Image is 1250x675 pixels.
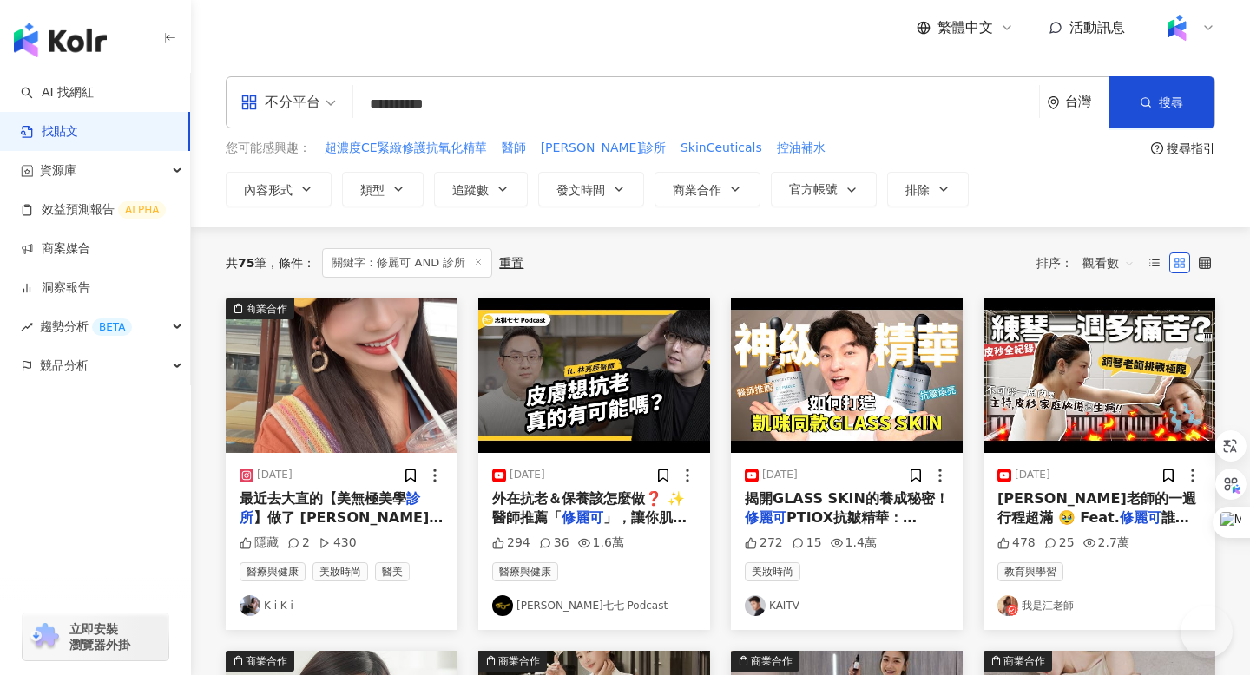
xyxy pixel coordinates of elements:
span: environment [1047,96,1060,109]
a: 洞察報告 [21,279,90,297]
button: 搜尋 [1109,76,1214,128]
div: [DATE] [762,468,798,482]
div: 294 [492,534,530,552]
span: 醫療與健康 [240,562,306,581]
button: 內容形式 [226,172,332,206]
div: 共 筆 [226,256,266,270]
button: [PERSON_NAME]診所 [540,139,667,158]
span: 搜尋 [1159,95,1183,109]
div: 不分平台 [240,88,320,116]
a: KOL AvatarKAITV [745,595,949,616]
span: 美妝時尚 [745,562,800,581]
span: 競品分析 [40,346,89,385]
a: KOL Avatar我是江老師 [997,595,1201,616]
span: 商業合作 [673,183,721,197]
span: [PERSON_NAME]老師的一週行程超滿 🥹 Feat. [997,490,1196,526]
div: 台灣 [1065,95,1109,109]
img: post-image [226,298,457,453]
span: 資源庫 [40,151,76,190]
button: 控油補水 [776,139,826,158]
div: 1.4萬 [831,534,877,552]
div: 商業合作 [498,652,540,670]
div: 商業合作 [246,652,287,670]
img: KOL Avatar [492,595,513,616]
a: KOL AvatarK i K i [240,595,444,616]
button: 超濃度CE緊緻修護抗氧化精華 [324,139,488,158]
button: 發文時間 [538,172,644,206]
span: 繁體中文 [937,18,993,37]
div: 478 [997,534,1036,552]
div: 重置 [499,256,523,270]
a: 效益預測報告ALPHA [21,201,166,219]
a: searchAI 找網紅 [21,84,94,102]
span: 發文時間 [556,183,605,197]
span: 最近去大直的【美無極美學 [240,490,406,507]
iframe: Help Scout Beacon - Open [1181,606,1233,658]
span: 排除 [905,183,930,197]
div: 商業合作 [751,652,793,670]
span: 醫師 [502,140,526,157]
button: 類型 [342,172,424,206]
span: question-circle [1151,142,1163,154]
div: 2.7萬 [1083,534,1129,552]
div: 36 [539,534,569,552]
img: Kolr%20app%20icon%20%281%29.png [1161,11,1194,44]
button: 醫師 [501,139,527,158]
div: 商業合作 [1003,652,1045,670]
div: 430 [319,534,357,552]
div: 25 [1044,534,1075,552]
mark: 修麗可 [1120,509,1161,526]
img: post-image [478,298,710,453]
div: 2 [287,534,310,552]
span: 75 [238,256,254,270]
span: 控油補水 [777,140,826,157]
span: 美妝時尚 [312,562,368,581]
img: post-image [984,298,1215,453]
span: SkinCeuticals [681,140,762,157]
img: chrome extension [28,623,62,651]
span: 內容形式 [244,183,293,197]
span: 教育與學習 [997,562,1063,581]
mark: 修麗可 [745,509,786,526]
div: BETA [92,318,132,336]
div: 商業合作 [246,300,287,318]
div: 隱藏 [240,534,279,552]
span: 立即安裝 瀏覽器外掛 [69,621,130,652]
button: 商業合作 [655,172,760,206]
div: [DATE] [510,468,545,482]
mark: 診所 [240,490,420,526]
span: [PERSON_NAME]診所 [541,140,666,157]
div: 排序： [1036,249,1144,277]
span: 活動訊息 [1069,19,1125,36]
span: 關鍵字：修麗可 AND 診所 [322,248,492,278]
a: chrome extension立即安裝 瀏覽器外掛 [23,613,168,660]
span: 類型 [360,183,385,197]
div: 272 [745,534,783,552]
button: SkinCeuticals [680,139,763,158]
span: PTIOX抗皺精華：https:/ [745,509,917,545]
span: 條件 ： [266,256,315,270]
span: 揭開GLASS SKIN的養成秘密！ [745,490,949,507]
div: 搜尋指引 [1167,141,1215,155]
span: 超濃度CE緊緻修護抗氧化精華 [325,140,487,157]
span: 趨勢分析 [40,307,132,346]
div: 1.6萬 [578,534,624,552]
div: 15 [792,534,822,552]
button: 追蹤數 [434,172,528,206]
a: KOL Avatar[PERSON_NAME]七七 Podcast [492,595,696,616]
button: 商業合作 [226,298,457,453]
img: KOL Avatar [240,595,260,616]
a: 商案媒合 [21,240,90,258]
span: 醫美 [375,562,410,581]
button: 官方帳號 [771,172,877,206]
button: 排除 [887,172,969,206]
a: 找貼文 [21,123,78,141]
img: KOL Avatar [745,595,766,616]
div: [DATE] [257,468,293,482]
span: 官方帳號 [789,182,838,196]
span: 誰跟我一樣好勝心過強 🙋 以為自 [997,509,1189,545]
span: 追蹤數 [452,183,489,197]
img: KOL Avatar [997,595,1018,616]
span: rise [21,321,33,333]
span: 您可能感興趣： [226,140,311,157]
